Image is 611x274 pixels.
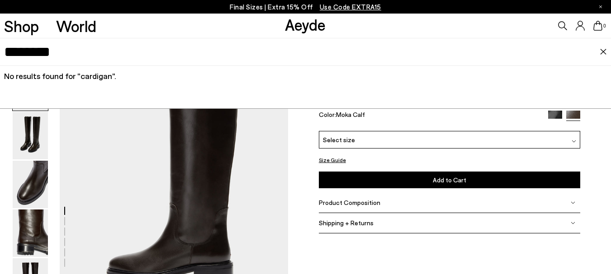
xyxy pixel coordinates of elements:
[571,200,575,205] img: svg%3E
[336,111,365,118] span: Moka Calf
[572,139,576,144] img: svg%3E
[81,71,112,81] span: cardigan
[593,21,602,31] a: 0
[319,199,380,206] span: Product Composition
[285,15,326,34] a: Aeyde
[4,18,39,34] a: Shop
[320,3,381,11] span: Navigate to /collections/ss25-final-sizes
[319,219,374,227] span: Shipping + Returns
[319,154,346,166] button: Size Guide
[13,209,48,257] img: Henry Knee-High Boots - Image 4
[13,112,48,159] img: Henry Knee-High Boots - Image 2
[600,49,607,55] img: close.svg
[56,18,96,34] a: World
[433,176,466,184] span: Add to Cart
[323,135,355,144] span: Select size
[319,172,581,188] button: Add to Cart
[571,221,575,225] img: svg%3E
[319,111,540,121] div: Color:
[602,23,607,28] span: 0
[230,1,381,13] p: Final Sizes | Extra 15% Off
[13,161,48,208] img: Henry Knee-High Boots - Image 3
